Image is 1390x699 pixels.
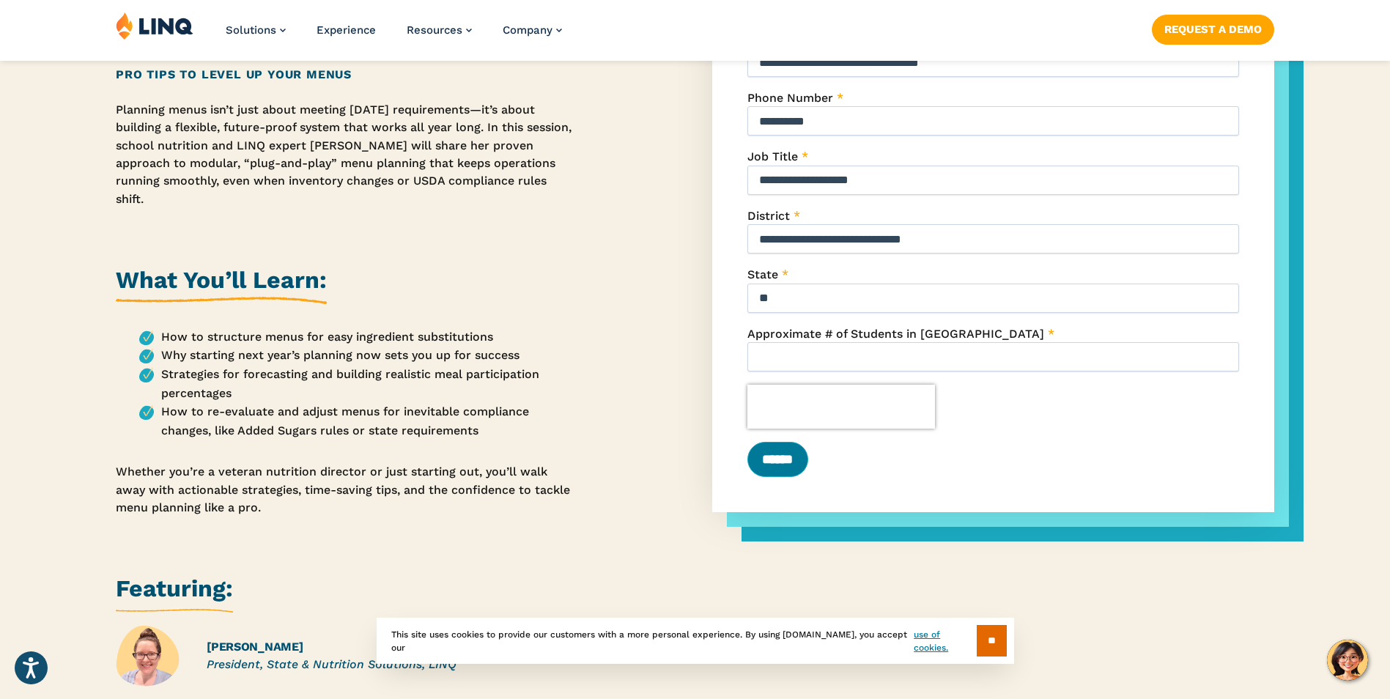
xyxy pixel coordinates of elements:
[1152,15,1274,44] a: Request a Demo
[116,572,233,613] h2: Featuring:
[226,23,286,37] a: Solutions
[116,101,578,208] p: Planning menus isn’t just about meeting [DATE] requirements—it’s about building a flexible, futur...
[116,66,578,84] h2: Pro Tips to Level Up Your Menus
[914,628,976,654] a: use of cookies.
[207,639,578,656] h4: [PERSON_NAME]
[747,209,790,223] span: District
[747,385,935,429] iframe: reCAPTCHA
[407,23,462,37] span: Resources
[226,12,562,60] nav: Primary Navigation
[1327,640,1368,681] button: Hello, have a question? Let’s chat.
[1152,12,1274,44] nav: Button Navigation
[747,267,778,281] span: State
[317,23,376,37] a: Experience
[747,149,798,163] span: Job Title
[139,402,578,440] li: How to re-evaluate and adjust menus for inevitable compliance changes, like Added Sugars rules or...
[377,618,1014,664] div: This site uses cookies to provide our customers with a more personal experience. By using [DOMAIN...
[503,23,552,37] span: Company
[747,91,833,105] span: Phone Number
[747,327,1044,341] span: Approximate # of Students in [GEOGRAPHIC_DATA]
[116,463,578,517] p: Whether you’re a veteran nutrition director or just starting out, you’ll walk away with actionabl...
[226,23,276,37] span: Solutions
[139,328,578,347] li: How to structure menus for easy ingredient substitutions
[407,23,472,37] a: Resources
[116,12,193,40] img: LINQ | K‑12 Software
[139,365,578,402] li: Strategies for forecasting and building realistic meal participation percentages
[116,264,327,304] h2: What You’ll Learn:
[503,23,562,37] a: Company
[139,346,578,365] li: Why starting next year’s planning now sets you up for success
